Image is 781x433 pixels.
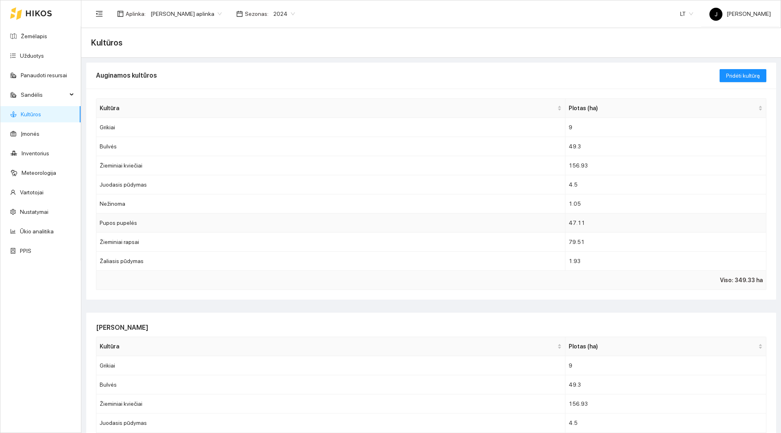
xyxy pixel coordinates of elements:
[565,233,766,252] td: 79.51
[569,342,757,351] span: Plotas (ha)
[96,99,565,118] th: this column's title is Kultūra,this column is sortable
[96,64,720,87] div: Auginamos kultūros
[273,8,295,20] span: 2024
[21,87,67,103] span: Sandėlis
[245,9,268,18] span: Sezonas :
[680,8,693,20] span: LT
[720,69,766,82] button: Pridėti kultūrą
[96,394,565,413] td: Žieminiai kviečiai
[22,170,56,176] a: Meteorologija
[565,337,766,356] th: this column's title is Plotas (ha),this column is sortable
[20,248,31,254] a: PPIS
[126,9,146,18] span: Aplinka :
[96,213,565,233] td: Pupos pupelės
[96,233,565,252] td: Žieminiai rapsai
[565,356,766,375] td: 9
[96,413,565,433] td: Juodasis pūdymas
[20,189,44,196] a: Vartotojai
[21,33,47,39] a: Žemėlapis
[96,194,565,213] td: Nežinoma
[21,131,39,137] a: Įmonės
[20,52,44,59] a: Užduotys
[565,252,766,271] td: 1.93
[565,213,766,233] td: 47.11
[21,72,67,78] a: Panaudoti resursai
[565,137,766,156] td: 49.3
[96,375,565,394] td: Bulvės
[96,118,565,137] td: Grikiai
[720,276,763,285] span: Viso: 349.33 ha
[96,337,565,356] th: this column's title is Kultūra,this column is sortable
[91,36,122,49] span: Kultūros
[96,156,565,175] td: Žieminiai kviečiai
[96,356,565,375] td: Grikiai
[20,209,48,215] a: Nustatymai
[96,10,103,17] span: menu-fold
[565,156,766,175] td: 156.93
[21,111,41,117] a: Kultūros
[91,6,107,22] button: menu-fold
[22,150,49,157] a: Inventorius
[565,413,766,433] td: 4.5
[96,137,565,156] td: Bulvės
[565,118,766,137] td: 9
[715,8,718,21] span: J
[565,99,766,118] th: this column's title is Plotas (ha),this column is sortable
[565,375,766,394] td: 49.3
[96,252,565,271] td: Žaliasis pūdymas
[709,11,771,17] span: [PERSON_NAME]
[565,194,766,213] td: 1.05
[100,104,556,113] span: Kultūra
[236,11,243,17] span: calendar
[96,322,766,333] h2: [PERSON_NAME]
[20,228,54,235] a: Ūkio analitika
[569,104,757,113] span: Plotas (ha)
[96,175,565,194] td: Juodasis pūdymas
[117,11,124,17] span: layout
[565,394,766,413] td: 156.93
[100,342,556,351] span: Kultūra
[726,71,760,80] span: Pridėti kultūrą
[151,8,222,20] span: Jerzy Gvozdovicz aplinka
[565,175,766,194] td: 4.5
